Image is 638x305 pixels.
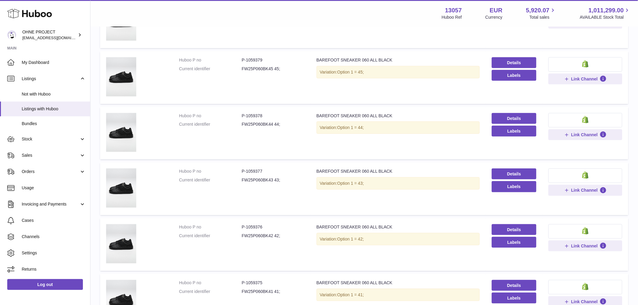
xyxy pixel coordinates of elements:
a: Log out [7,279,83,290]
button: Link Channel [548,74,622,84]
span: Listings [22,76,79,82]
span: Orders [22,169,79,175]
button: Link Channel [548,185,622,196]
span: Invoicing and Payments [22,201,79,207]
span: Link Channel [571,76,598,82]
dt: Current identifier [179,121,242,127]
div: BAREFOOT SNEAKER 060 ALL BLACK [317,113,480,119]
button: Labels [492,70,537,81]
div: Variation: [317,177,480,190]
button: Labels [492,293,537,303]
dd: P-1059378 [242,113,305,119]
span: Sales [22,152,79,158]
span: Option 1 = 44; [337,125,364,130]
span: Link Channel [571,187,598,193]
span: Total sales [529,14,556,20]
span: Returns [22,266,86,272]
span: Listings with Huboo [22,106,86,112]
span: 5,920.07 [526,6,550,14]
button: Link Channel [548,129,622,140]
a: Details [492,57,537,68]
dd: P-1059375 [242,280,305,286]
div: BAREFOOT SNEAKER 060 ALL BLACK [317,168,480,174]
a: Details [492,113,537,124]
div: Variation: [317,66,480,78]
span: Bundles [22,121,86,127]
dt: Current identifier [179,66,242,72]
div: Currency [485,14,503,20]
span: Link Channel [571,132,598,137]
dt: Current identifier [179,233,242,239]
img: internalAdmin-13057@internal.huboo.com [7,30,16,39]
img: BAREFOOT SNEAKER 060 ALL BLACK [106,224,136,263]
span: Option 1 = 41; [337,292,364,297]
img: shopify-small.png [582,60,589,68]
img: shopify-small.png [582,283,589,290]
strong: EUR [490,6,502,14]
dd: FW25P060BK42 42; [242,233,305,239]
img: BAREFOOT SNEAKER 060 ALL BLACK [106,113,136,152]
span: Cases [22,218,86,223]
dt: Huboo P no [179,224,242,230]
span: Option 1 = 43; [337,181,364,186]
div: Variation: [317,289,480,301]
a: Details [492,168,537,179]
dt: Current identifier [179,289,242,294]
button: Labels [492,126,537,137]
a: Details [492,224,537,235]
dd: P-1059376 [242,224,305,230]
dt: Huboo P no [179,113,242,119]
dt: Current identifier [179,177,242,183]
img: shopify-small.png [582,227,589,234]
dd: P-1059377 [242,168,305,174]
span: Not with Huboo [22,91,86,97]
div: BAREFOOT SNEAKER 060 ALL BLACK [317,280,480,286]
div: Huboo Ref [442,14,462,20]
span: Option 1 = 42; [337,237,364,241]
dd: FW25P060BK43 43; [242,177,305,183]
div: BAREFOOT SNEAKER 060 ALL BLACK [317,224,480,230]
span: Settings [22,250,86,256]
dd: P-1059379 [242,57,305,63]
span: My Dashboard [22,60,86,65]
dd: FW25P060BK44 44; [242,121,305,127]
span: Usage [22,185,86,191]
div: Variation: [317,121,480,134]
span: Channels [22,234,86,240]
strong: 13057 [445,6,462,14]
span: AVAILABLE Stock Total [580,14,631,20]
div: Variation: [317,233,480,245]
button: Link Channel [548,241,622,251]
button: Labels [492,237,537,248]
dd: FW25P060BK45 45; [242,66,305,72]
span: Link Channel [571,299,598,304]
span: [EMAIL_ADDRESS][DOMAIN_NAME] [22,35,89,40]
a: Details [492,280,537,291]
img: shopify-small.png [582,116,589,123]
dt: Huboo P no [179,57,242,63]
img: BAREFOOT SNEAKER 060 ALL BLACK [106,57,136,96]
dt: Huboo P no [179,168,242,174]
button: Labels [492,181,537,192]
div: BAREFOOT SNEAKER 060 ALL BLACK [317,57,480,63]
span: Link Channel [571,243,598,249]
img: shopify-small.png [582,171,589,179]
dt: Huboo P no [179,280,242,286]
a: 1,011,299.00 AVAILABLE Stock Total [580,6,631,20]
a: 5,920.07 Total sales [526,6,557,20]
span: 1,011,299.00 [589,6,624,14]
span: Option 1 = 45; [337,70,364,74]
div: OHNE PROJECT [22,29,77,41]
img: BAREFOOT SNEAKER 060 ALL BLACK [106,168,136,208]
span: Stock [22,136,79,142]
dd: FW25P060BK41 41; [242,289,305,294]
